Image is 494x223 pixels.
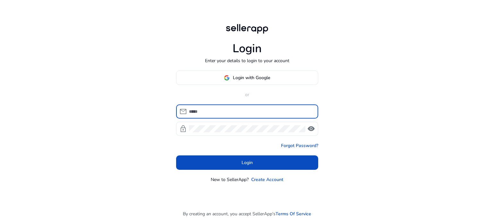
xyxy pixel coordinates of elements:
[176,91,318,98] p: or
[176,155,318,170] button: Login
[251,176,283,183] a: Create Account
[205,57,289,64] p: Enter your details to login to your account
[233,42,262,55] h1: Login
[176,70,318,85] button: Login with Google
[224,75,230,81] img: google-logo.svg
[276,211,311,217] a: Terms Of Service
[242,159,253,166] span: Login
[179,108,187,115] span: mail
[307,125,315,133] span: visibility
[179,125,187,133] span: lock
[281,142,318,149] a: Forgot Password?
[233,74,270,81] span: Login with Google
[211,176,249,183] p: New to SellerApp?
